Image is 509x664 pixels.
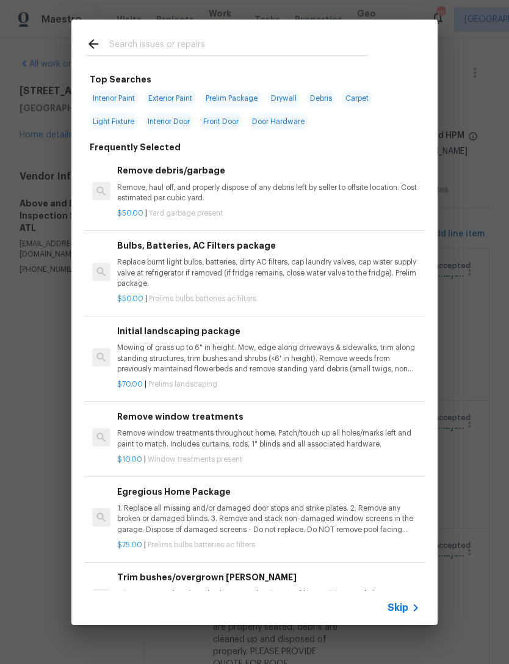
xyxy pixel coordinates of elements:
span: Prelim Package [202,90,261,107]
span: Drywall [267,90,300,107]
span: Prelims bulbs batteries ac filters [148,541,255,549]
p: Remove, haul off, and properly dispose of any debris left by seller to offsite location. Cost est... [117,183,420,203]
span: $75.00 [117,541,142,549]
h6: Bulbs, Batteries, AC Filters package [117,239,420,252]
span: $50.00 [117,295,143,302]
span: $70.00 [117,381,143,388]
span: Light Fixture [89,113,138,130]
p: Mowing of grass up to 6" in height. Mow, edge along driveways & sidewalks, trim along standing st... [117,343,420,374]
p: | [117,540,420,550]
span: Carpet [342,90,372,107]
span: Interior Paint [89,90,139,107]
span: Exterior Paint [145,90,196,107]
p: Remove window treatments throughout home. Patch/touch up all holes/marks left and paint to match.... [117,428,420,449]
span: $50.00 [117,210,143,217]
span: Door Hardware [248,113,308,130]
h6: Frequently Selected [90,140,181,154]
span: $10.00 [117,456,142,463]
p: Trim overgrown hegdes & bushes around perimeter of home giving 12" of clearance. Properly dispose... [117,589,420,610]
p: | [117,379,420,390]
h6: Egregious Home Package [117,485,420,498]
h6: Initial landscaping package [117,324,420,338]
h6: Top Searches [90,73,151,86]
span: Interior Door [144,113,193,130]
span: Window treatments present [148,456,242,463]
span: Yard garbage present [149,210,223,217]
span: Debris [306,90,336,107]
h6: Trim bushes/overgrown [PERSON_NAME] [117,571,420,584]
p: Replace burnt light bulbs, batteries, dirty AC filters, cap laundry valves, cap water supply valv... [117,257,420,288]
h6: Remove debris/garbage [117,164,420,177]
span: Prelims landscaping [148,381,217,388]
span: Front Door [200,113,242,130]
p: | [117,208,420,219]
h6: Remove window treatments [117,410,420,423]
input: Search issues or repairs [109,37,368,55]
span: Skip [388,602,408,614]
p: | [117,294,420,304]
span: Prelims bulbs batteries ac filters [149,295,256,302]
p: 1. Replace all missing and/or damaged door stops and strike plates. 2. Remove any broken or damag... [117,503,420,534]
p: | [117,454,420,465]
